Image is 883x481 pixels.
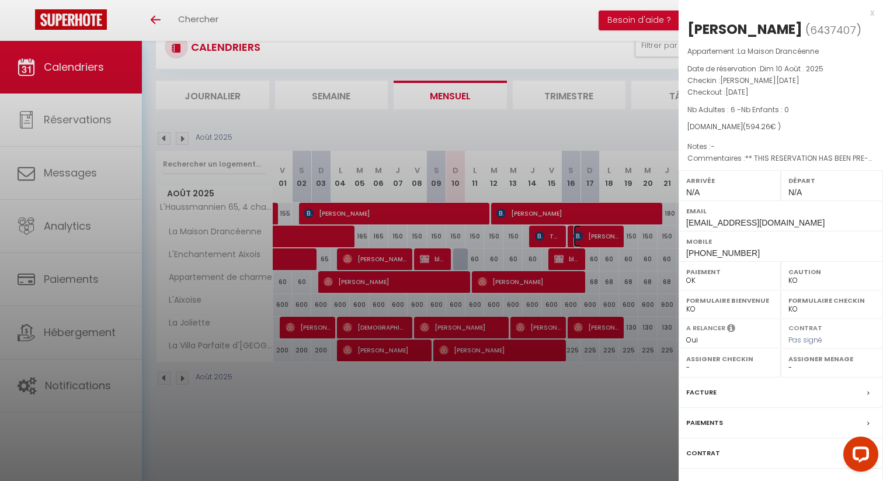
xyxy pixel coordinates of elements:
[810,23,856,37] span: 6437407
[687,63,874,75] p: Date de réservation :
[727,323,735,336] i: Sélectionner OUI si vous souhaiter envoyer les séquences de messages post-checkout
[686,386,717,399] label: Facture
[686,417,723,429] label: Paiements
[686,447,720,459] label: Contrat
[788,295,875,306] label: Formulaire Checkin
[711,141,715,151] span: -
[686,236,875,247] label: Mobile
[687,20,802,39] div: [PERSON_NAME]
[746,122,770,132] span: 594.26
[805,22,861,38] span: ( )
[743,122,781,132] span: ( € )
[687,153,874,164] p: Commentaires :
[760,64,823,74] span: Dim 10 Août . 2025
[687,122,874,133] div: [DOMAIN_NAME]
[738,46,819,56] span: La Maison Drancéenne
[686,323,725,333] label: A relancer
[686,218,825,227] span: [EMAIL_ADDRESS][DOMAIN_NAME]
[720,75,799,85] span: [PERSON_NAME][DATE]
[788,188,802,197] span: N/A
[741,105,789,115] span: Nb Enfants : 0
[686,295,773,306] label: Formulaire Bienvenue
[686,188,700,197] span: N/A
[687,105,789,115] span: Nb Adultes : 6 -
[788,353,875,365] label: Assigner Menage
[679,6,874,20] div: x
[788,175,875,186] label: Départ
[788,323,822,331] label: Contrat
[686,353,773,365] label: Assigner Checkin
[687,141,874,153] p: Notes :
[686,248,760,258] span: [PHONE_NUMBER]
[686,205,875,217] label: Email
[687,86,874,98] p: Checkout :
[687,46,874,57] p: Appartement :
[687,75,874,86] p: Checkin :
[788,266,875,278] label: Caution
[686,175,773,186] label: Arrivée
[686,266,773,278] label: Paiement
[834,432,883,481] iframe: LiveChat chat widget
[788,335,822,345] span: Pas signé
[725,87,749,97] span: [DATE]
